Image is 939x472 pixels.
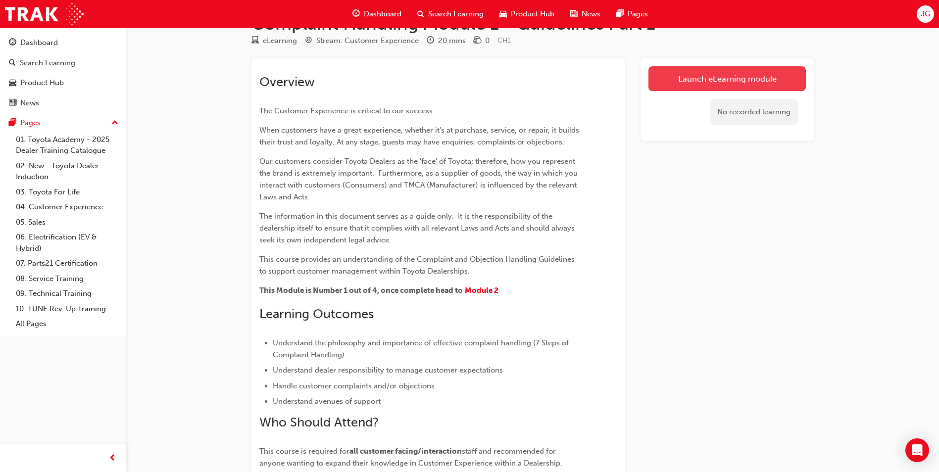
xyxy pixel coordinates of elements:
a: Search Learning [4,54,122,72]
div: Search Learning [20,57,75,69]
span: prev-icon [109,452,116,465]
span: target-icon [305,37,312,46]
span: Understand dealer responsibility to manage customer expectations [273,366,503,375]
img: Trak [5,3,84,25]
div: Stream [305,35,419,47]
a: Dashboard [4,34,122,52]
span: News [582,8,600,20]
div: Open Intercom Messenger [905,438,929,462]
a: Module 2 [465,286,498,295]
div: Duration [427,35,466,47]
span: Dashboard [364,8,401,20]
span: car-icon [499,8,507,20]
span: Learning resource code [497,36,511,45]
span: guage-icon [352,8,360,20]
a: pages-iconPages [608,4,656,24]
div: News [20,97,39,109]
a: Product Hub [4,74,122,92]
span: JG [921,8,930,20]
span: search-icon [417,8,424,20]
a: 08. Service Training [12,271,122,286]
a: 04. Customer Experience [12,199,122,215]
span: pages-icon [9,119,16,128]
button: Pages [4,114,122,132]
a: All Pages [12,316,122,331]
a: news-iconNews [562,4,608,24]
a: 10. TUNE Rev-Up Training [12,301,122,317]
span: all customer facing/interaction [349,447,462,456]
span: news-icon [570,8,578,20]
span: This course provides an understanding of the Complaint and Objection Handling Guidelines to suppo... [259,255,577,276]
span: This Module is Number 1 out of 4, once complete head to [259,286,463,295]
a: search-iconSearch Learning [409,4,492,24]
a: guage-iconDashboard [345,4,409,24]
a: News [4,94,122,112]
span: clock-icon [427,37,434,46]
span: Who Should Attend? [259,415,379,430]
a: 01. Toyota Academy - 2025 Dealer Training Catalogue [12,132,122,158]
div: 0 [485,35,490,47]
div: Product Hub [20,77,64,89]
div: Price [474,35,490,47]
a: 09. Technical Training [12,286,122,301]
div: Pages [20,117,41,129]
span: Search Learning [428,8,484,20]
span: car-icon [9,79,16,88]
span: Understand the philosophy and importance of effective complaint handling (7 Steps of Complaint Ha... [273,338,571,359]
div: Type [251,35,297,47]
span: When customers have a great experience, whether it's at purchase, service, or repair, it builds t... [259,126,581,146]
span: news-icon [9,99,16,108]
div: No recorded learning [710,99,798,125]
button: DashboardSearch LearningProduct HubNews [4,32,122,114]
a: Launch eLearning module [648,66,806,91]
span: search-icon [9,59,16,68]
div: eLearning [263,35,297,47]
button: JG [917,5,934,23]
span: This course is required for [259,447,349,456]
span: guage-icon [9,39,16,47]
a: car-iconProduct Hub [492,4,562,24]
span: Handle customer complaints and/or objections [273,381,435,390]
span: Understand avenues of support [273,397,381,406]
span: The Customer Experience is critical to our success. [259,106,435,115]
a: 03. Toyota For Life [12,185,122,200]
span: pages-icon [616,8,624,20]
span: Overview [259,74,315,90]
span: Product Hub [511,8,554,20]
div: 20 mins [438,35,466,47]
span: Our customers consider Toyota Dealers as the 'face' of Toyota; therefore, how you represent the b... [259,157,580,201]
span: money-icon [474,37,481,46]
a: 06. Electrification (EV & Hybrid) [12,230,122,256]
a: 07. Parts21 Certification [12,256,122,271]
div: Stream: Customer Experience [316,35,419,47]
span: Pages [628,8,648,20]
span: The information in this document serves as a guide only. It is the responsibility of the dealersh... [259,212,577,244]
a: 02. New - Toyota Dealer Induction [12,158,122,185]
div: Dashboard [20,37,58,48]
span: up-icon [111,117,118,130]
span: learningResourceType_ELEARNING-icon [251,37,259,46]
span: Learning Outcomes [259,306,374,322]
a: 05. Sales [12,215,122,230]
